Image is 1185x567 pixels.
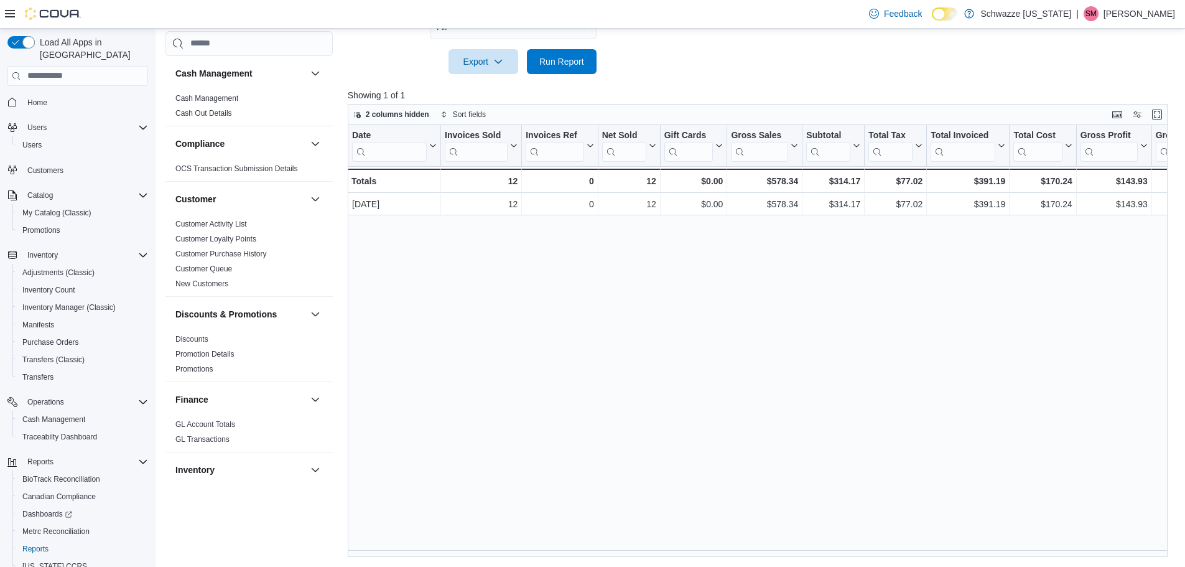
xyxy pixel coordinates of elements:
a: Inventory Count [17,283,80,298]
span: Users [17,138,148,152]
a: GL Account Totals [175,420,235,429]
input: Dark Mode [932,7,958,21]
span: Canadian Compliance [17,489,148,504]
a: Customer Purchase History [175,250,267,258]
a: Inventory Manager (Classic) [17,300,121,315]
button: Gift Cards [664,129,723,161]
button: Discounts & Promotions [175,308,305,321]
img: Cova [25,7,81,20]
a: Cash Out Details [175,109,232,118]
a: Users [17,138,47,152]
span: Manifests [17,317,148,332]
span: Customer Purchase History [175,249,267,259]
span: 2 columns hidden [366,110,429,119]
a: Promotions [175,365,213,373]
h3: Discounts & Promotions [175,308,277,321]
span: My Catalog (Classic) [22,208,91,218]
button: Keyboard shortcuts [1110,107,1125,122]
div: 0 [526,197,593,212]
button: Customer [308,192,323,207]
div: $77.02 [868,174,922,189]
div: Total Cost [1013,129,1062,141]
span: Cash Management [175,93,238,103]
div: $578.34 [731,174,798,189]
div: Total Cost [1013,129,1062,161]
span: Traceabilty Dashboard [17,429,148,444]
span: Inventory [22,248,148,263]
div: $391.19 [931,197,1005,212]
div: Cash Management [165,91,333,126]
button: Inventory [308,462,323,477]
span: Inventory Count [17,283,148,298]
p: Schwazze [US_STATE] [980,6,1071,21]
div: Date [352,129,427,141]
div: Invoices Ref [526,129,583,141]
button: Customers [2,161,153,179]
button: Inventory Manager (Classic) [12,299,153,316]
span: Home [22,95,148,110]
a: Customer Loyalty Points [175,235,256,243]
span: Catalog [27,190,53,200]
div: Gross Profit [1080,129,1138,141]
button: Catalog [2,187,153,204]
span: Users [22,140,42,150]
button: Net Sold [602,129,656,161]
span: Transfers (Classic) [17,352,148,367]
span: Inventory Count [22,285,75,295]
span: Metrc Reconciliation [22,527,90,537]
span: Promotions [22,225,60,235]
button: Home [2,93,153,111]
span: Cash Out Details [175,108,232,118]
span: Run Report [539,55,584,68]
span: Customer Loyalty Points [175,234,256,244]
button: Traceabilty Dashboard [12,428,153,446]
button: Finance [175,393,305,406]
span: Users [27,123,47,133]
div: Total Tax [868,129,913,161]
div: 12 [445,174,518,189]
button: Inventory [175,464,305,476]
span: Discounts [175,334,208,344]
button: Discounts & Promotions [308,307,323,322]
button: Customer [175,193,305,205]
button: Cash Management [12,411,153,428]
span: Metrc Reconciliation [17,524,148,539]
button: Reports [22,454,58,469]
div: Totals [351,174,437,189]
button: Purchase Orders [12,334,153,351]
button: Finance [308,392,323,407]
span: Inventory [27,250,58,260]
a: Canadian Compliance [17,489,101,504]
button: Total Tax [868,129,922,161]
div: Subtotal [806,129,850,141]
a: New Customers [175,279,228,288]
h3: Finance [175,393,208,406]
button: Users [2,119,153,136]
button: Cash Management [175,67,305,80]
span: Feedback [884,7,922,20]
span: OCS Transaction Submission Details [175,164,298,174]
a: My Catalog (Classic) [17,205,96,220]
h3: Cash Management [175,67,253,80]
a: Reports [17,541,53,556]
div: Gross Sales [731,129,788,161]
div: Gift Cards [664,129,713,141]
button: Sort fields [435,107,491,122]
div: [DATE] [352,197,437,212]
div: Invoices Sold [445,129,508,141]
button: Invoices Sold [445,129,518,161]
div: Sarah McDole [1084,6,1099,21]
div: 12 [602,174,656,189]
a: Dashboards [12,505,153,523]
button: Cash Management [308,66,323,81]
button: Users [22,120,52,135]
button: Enter fullscreen [1150,107,1164,122]
span: Reports [17,541,148,556]
a: Customers [22,163,68,178]
h3: Customer [175,193,216,205]
div: 12 [602,197,656,212]
div: $314.17 [806,174,860,189]
a: Discounts [175,335,208,344]
div: $143.93 [1080,174,1148,189]
a: Manifests [17,317,59,332]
